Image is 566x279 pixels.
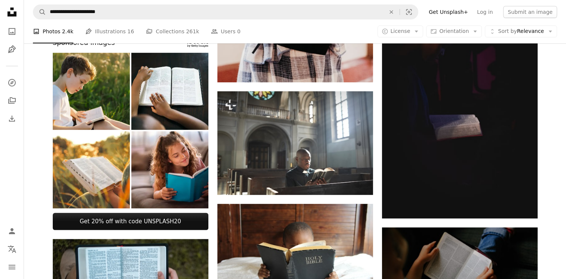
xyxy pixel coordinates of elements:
[217,139,373,146] a: African priest in collar sitting on the bench in church and reading the Bible
[472,6,497,18] a: Log in
[4,24,19,39] a: Photos
[4,111,19,126] a: Download History
[4,4,19,21] a: Home — Unsplash
[146,19,199,43] a: Collections 261k
[53,53,130,130] img: Christian boy holds bible in her hands
[382,6,538,219] img: man in black shirt holding white paper
[377,25,423,37] button: License
[391,28,410,34] span: License
[4,260,19,275] button: Menu
[4,242,19,257] button: Language
[4,42,19,57] a: Illustrations
[131,53,208,130] img: Boy Reading The Bible At Table
[217,252,373,259] a: boy reading Holy Bible while lying on bed
[33,5,46,19] button: Search Unsplash
[4,93,19,108] a: Collections
[485,25,557,37] button: Sort byRelevance
[186,27,199,36] span: 261k
[498,28,544,35] span: Relevance
[85,19,134,43] a: Illustrations 16
[400,5,418,19] button: Visual search
[498,28,517,34] span: Sort by
[424,6,472,18] a: Get Unsplash+
[131,131,208,208] img: Teenage girl reading a book
[4,75,19,90] a: Explore
[503,6,557,18] button: Submit an image
[382,108,538,115] a: man in black shirt holding white paper
[426,25,482,37] button: Orientation
[237,27,241,36] span: 0
[33,4,418,19] form: Find visuals sitewide
[53,213,208,230] a: Get 20% off with code UNSPLASH20
[439,28,469,34] span: Orientation
[383,5,400,19] button: Clear
[128,27,134,36] span: 16
[211,19,241,43] a: Users 0
[53,131,130,208] img: Girl with an open Bible in her hands, summer mood
[4,224,19,239] a: Log in / Sign up
[217,91,373,195] img: African priest in collar sitting on the bench in church and reading the Bible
